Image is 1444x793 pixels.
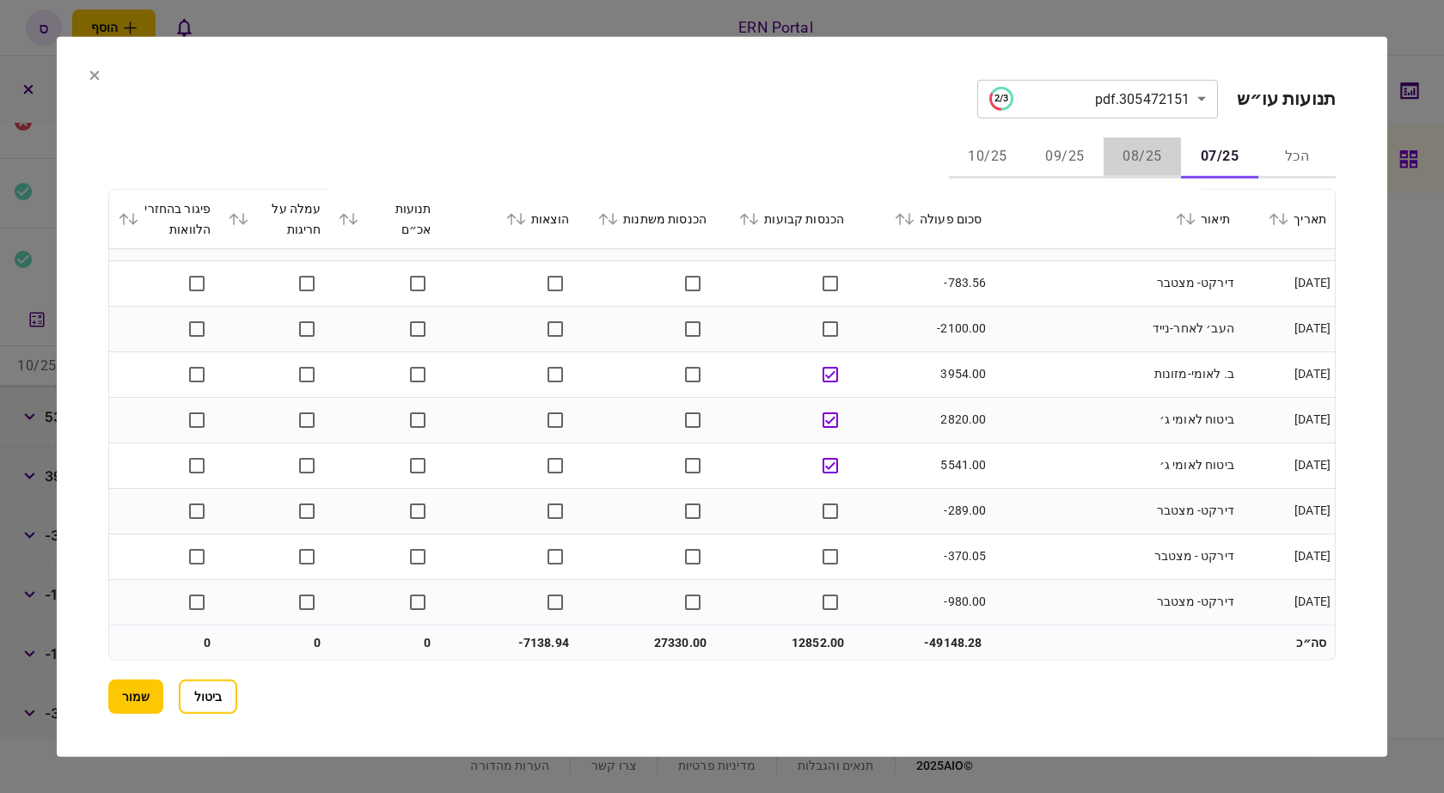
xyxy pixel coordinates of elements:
[990,442,1238,488] td: ביטוח לאומי ג׳
[228,198,321,239] div: עמלה על חריגות
[853,442,990,488] td: 5541.00
[853,579,990,624] td: -980.00
[853,488,990,534] td: -289.00
[1239,625,1335,660] td: סה״כ
[853,625,990,660] td: -49148.28
[853,397,990,442] td: 2820.00
[853,306,990,351] td: -2100.00
[219,625,329,660] td: 0
[1239,306,1335,351] td: [DATE]
[994,93,1007,104] text: 2/3
[1239,579,1335,624] td: [DATE]
[1239,351,1335,397] td: [DATE]
[1026,137,1104,178] button: 09/25
[990,260,1238,306] td: דירקט- מצטבר
[578,625,715,660] td: 27330.00
[861,208,982,229] div: סכום פעולה
[990,306,1238,351] td: העב׳ לאחר-נייד
[338,198,431,239] div: תנועות אכ״ם
[449,208,569,229] div: הוצאות
[724,208,844,229] div: הכנסות קבועות
[853,351,990,397] td: 3954.00
[586,208,707,229] div: הכנסות משתנות
[440,625,578,660] td: -7138.94
[1239,442,1335,488] td: [DATE]
[853,260,990,306] td: -783.56
[1237,88,1336,109] h2: תנועות עו״ש
[989,87,1190,111] div: 305472151.pdf
[1181,137,1258,178] button: 07/25
[109,625,219,660] td: 0
[990,397,1238,442] td: ביטוח לאומי ג׳
[1104,137,1181,178] button: 08/25
[990,488,1238,534] td: דירקט- מצטבר
[1247,208,1326,229] div: תאריך
[990,534,1238,579] td: דירקט - מצטבר
[329,625,439,660] td: 0
[179,680,237,714] button: ביטול
[999,208,1229,229] div: תיאור
[118,198,211,239] div: פיגור בהחזרי הלוואות
[990,579,1238,624] td: דירקט- מצטבר
[715,625,853,660] td: 12852.00
[853,534,990,579] td: -370.05
[1258,137,1336,178] button: הכל
[949,137,1026,178] button: 10/25
[990,351,1238,397] td: ב. לאומי-מזונות
[1239,534,1335,579] td: [DATE]
[108,680,163,714] button: שמור
[1239,397,1335,442] td: [DATE]
[1239,260,1335,306] td: [DATE]
[1239,488,1335,534] td: [DATE]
